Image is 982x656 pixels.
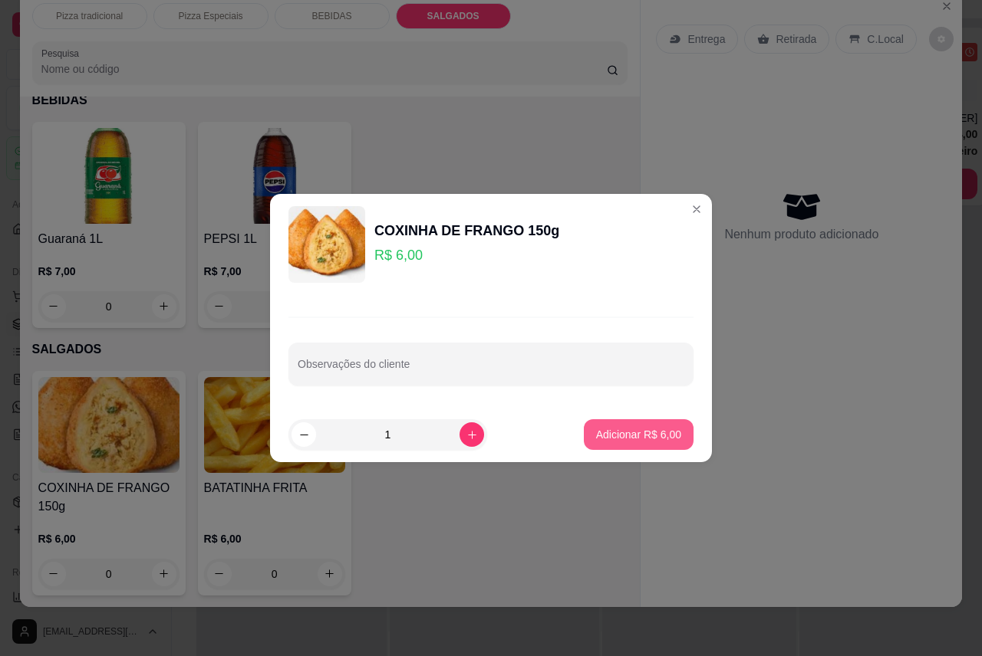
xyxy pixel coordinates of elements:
button: Close [684,197,709,221]
div: COXINHA DE FRANGO 150g [374,220,559,241]
button: Adicionar R$ 6,00 [584,419,694,450]
img: product-image [288,206,365,283]
button: decrease-product-quantity [292,422,316,447]
input: Observações do cliente [298,362,684,378]
p: R$ 6,00 [374,244,559,266]
p: Adicionar R$ 6,00 [596,427,681,442]
button: increase-product-quantity [460,422,484,447]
